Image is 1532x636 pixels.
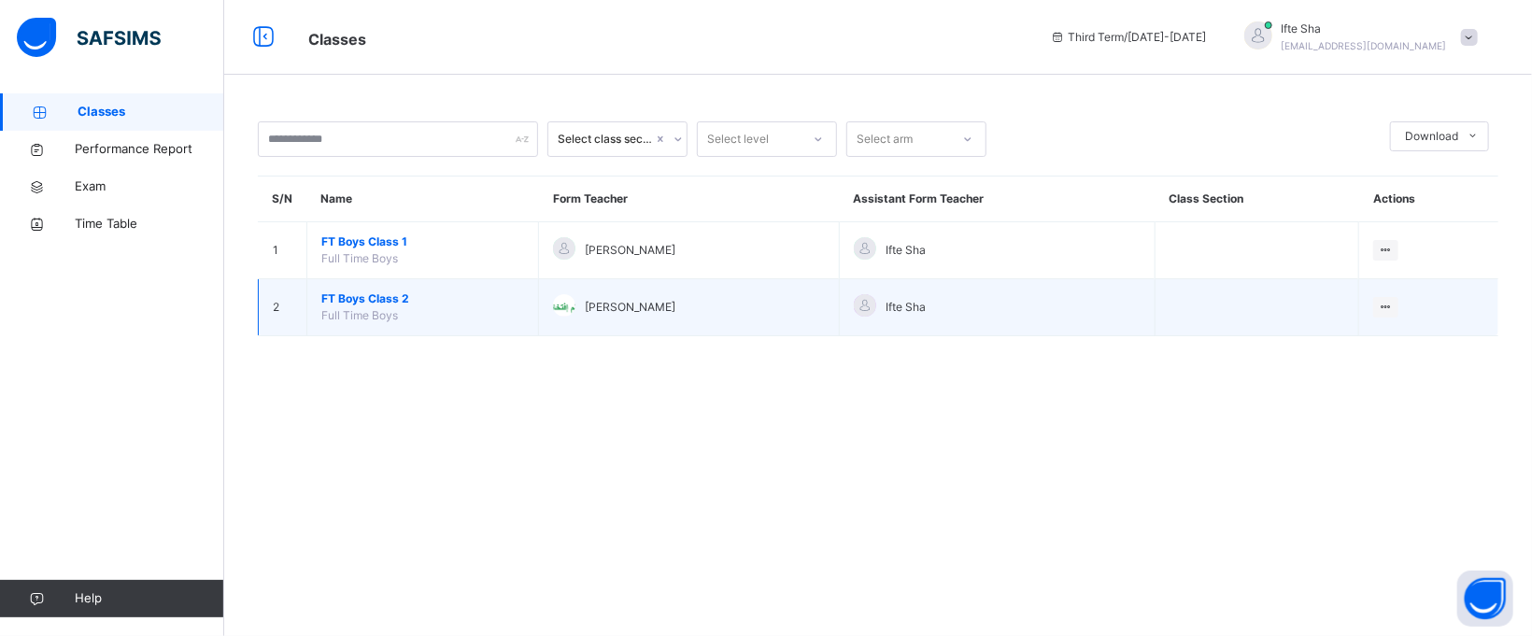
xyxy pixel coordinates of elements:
[585,242,675,259] span: [PERSON_NAME]
[75,177,224,196] span: Exam
[321,233,524,250] span: FT Boys Class 1
[259,279,307,336] td: 2
[321,308,398,322] span: Full Time Boys
[886,299,926,316] span: Ifte Sha
[259,222,307,279] td: 1
[78,103,224,121] span: Classes
[707,121,769,157] div: Select level
[321,251,398,265] span: Full Time Boys
[1155,177,1359,222] th: Class Section
[1359,177,1498,222] th: Actions
[1050,29,1207,46] span: session/term information
[840,177,1156,222] th: Assistant Form Teacher
[857,121,913,157] div: Select arm
[539,177,840,222] th: Form Teacher
[886,242,926,259] span: Ifte Sha
[1226,21,1487,54] div: IfteSha
[585,299,675,316] span: [PERSON_NAME]
[259,177,307,222] th: S/N
[308,30,366,49] span: Classes
[558,131,653,148] div: Select class section
[75,140,224,159] span: Performance Report
[75,589,223,608] span: Help
[1405,128,1458,145] span: Download
[1457,571,1513,627] button: Open asap
[307,177,539,222] th: Name
[1282,40,1447,51] span: [EMAIL_ADDRESS][DOMAIN_NAME]
[321,290,524,307] span: FT Boys Class 2
[17,18,161,57] img: safsims
[1282,21,1447,37] span: Ifte Sha
[75,215,224,233] span: Time Table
